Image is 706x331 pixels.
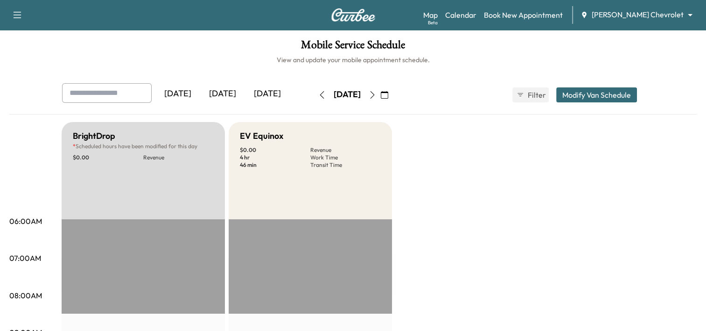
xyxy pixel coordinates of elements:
[9,55,697,65] h6: View and update your mobile appointment schedule.
[73,143,214,150] p: Scheduled hours have been modified for this day
[528,89,545,101] span: Filter
[200,83,245,105] div: [DATE]
[240,130,283,143] h5: EV Equinox
[240,161,310,169] p: 46 min
[9,39,697,55] h1: Mobile Service Schedule
[556,87,637,102] button: Modify Van Schedule
[245,83,290,105] div: [DATE]
[331,8,376,22] img: Curbee Logo
[512,87,549,102] button: Filter
[445,9,476,21] a: Calendar
[310,154,381,161] p: Work Time
[155,83,200,105] div: [DATE]
[73,154,143,161] p: $ 0.00
[9,216,42,227] p: 06:00AM
[73,130,115,143] h5: BrightDrop
[428,19,438,26] div: Beta
[484,9,563,21] a: Book New Appointment
[310,146,381,154] p: Revenue
[310,161,381,169] p: Transit Time
[592,9,684,20] span: [PERSON_NAME] Chevrolet
[423,9,438,21] a: MapBeta
[240,146,310,154] p: $ 0.00
[334,89,361,101] div: [DATE]
[240,154,310,161] p: 4 hr
[9,290,42,301] p: 08:00AM
[9,252,41,264] p: 07:00AM
[143,154,214,161] p: Revenue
